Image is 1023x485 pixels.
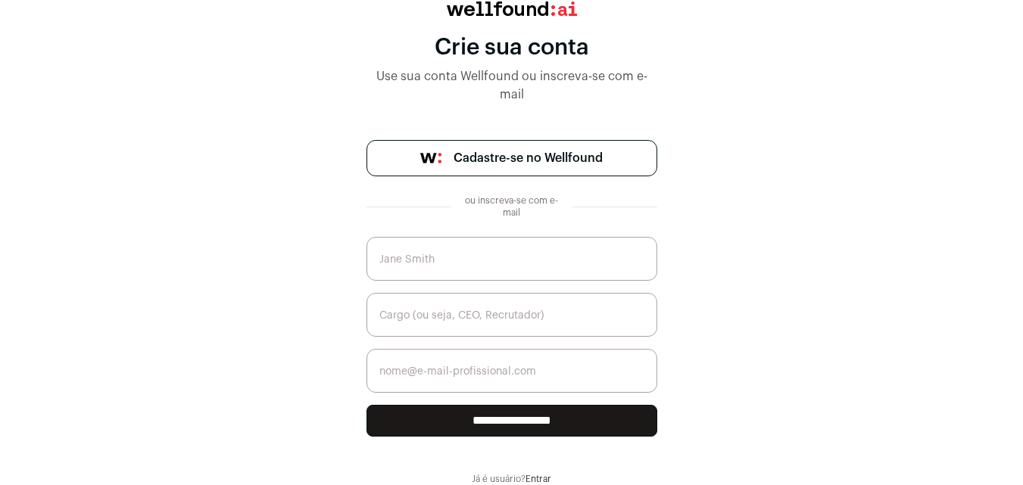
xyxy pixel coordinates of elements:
[447,2,577,16] img: bem encontrado:ai
[366,293,657,337] input: Cargo (ou seja, CEO, Recrutador)
[376,70,647,101] font: Use sua conta Wellfound ou inscreva-se com e-mail
[526,474,551,483] a: Entrar
[435,36,589,59] font: Crie sua conta
[366,349,657,393] input: nome@e-mail-profissional.com
[454,152,603,164] font: Cadastre-se no Wellfound
[472,474,526,483] font: Já é usuário?
[366,237,657,281] input: Jane Smith
[465,196,558,217] font: ou inscreva-se com e-mail
[366,140,657,176] a: Cadastre-se no Wellfound
[420,153,441,163] img: wellfound-symbol-flush-black-fb3c872781a75f747ccb3a119075da62bfe97bd399995f84a933054e44a575c4.png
